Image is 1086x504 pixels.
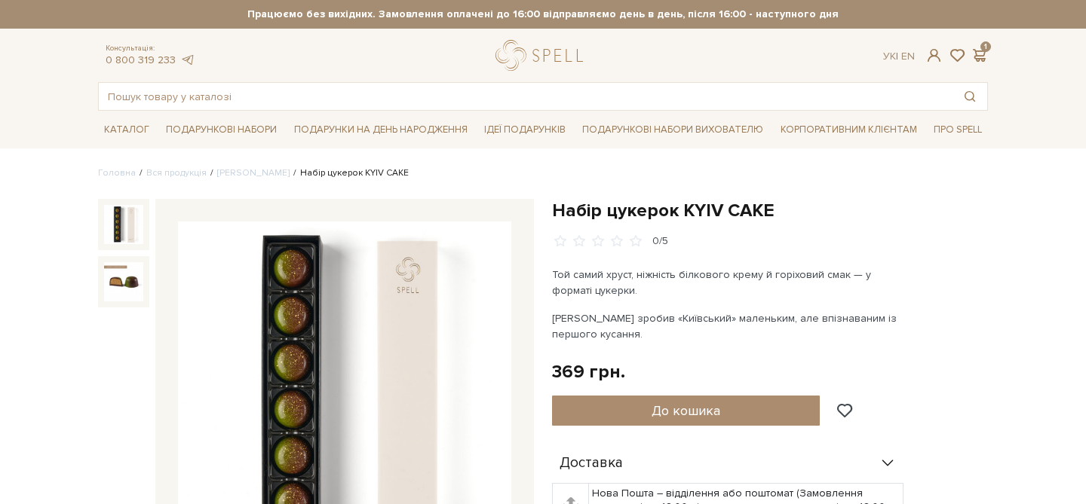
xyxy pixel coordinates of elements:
a: telegram [179,53,195,66]
div: 0/5 [652,234,668,249]
img: Набір цукерок KYIV CAKE [104,262,143,301]
h1: Набір цукерок KYIV CAKE [552,199,988,222]
p: [PERSON_NAME] зробив «Київський» маленьким, але впізнаваним із першого кусання. [552,310,906,342]
a: logo [495,40,590,71]
a: Про Spell [928,118,988,142]
strong: Працюємо без вихідних. Замовлення оплачені до 16:00 відправляємо день в день, після 16:00 - насту... [98,8,988,21]
span: До кошика [652,402,720,419]
span: Доставка [560,457,623,470]
span: Консультація: [106,44,195,53]
span: | [896,50,898,63]
a: Каталог [98,118,155,142]
img: Набір цукерок KYIV CAKE [104,205,143,244]
div: 369 грн. [552,360,625,383]
a: En [901,50,915,63]
a: Вся продукція [146,167,207,179]
p: Той самий хруст, ніжність білкового крему й горіховий смак — у форматі цукерки. [552,267,906,298]
a: 0 800 319 233 [106,53,176,66]
a: Корпоративним клієнтам [775,117,923,142]
a: Головна [98,167,136,179]
li: Набір цукерок KYIV CAKE [290,166,409,180]
button: До кошика [552,396,820,426]
div: Ук [883,50,915,63]
a: Подарунки на День народження [288,118,474,142]
a: Подарункові набори [160,118,283,142]
a: [PERSON_NAME] [217,167,290,179]
a: Ідеї подарунків [478,118,572,142]
a: Подарункові набори вихователю [576,117,769,142]
input: Пошук товару у каталозі [99,83,953,110]
button: Пошук товару у каталозі [953,83,987,110]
